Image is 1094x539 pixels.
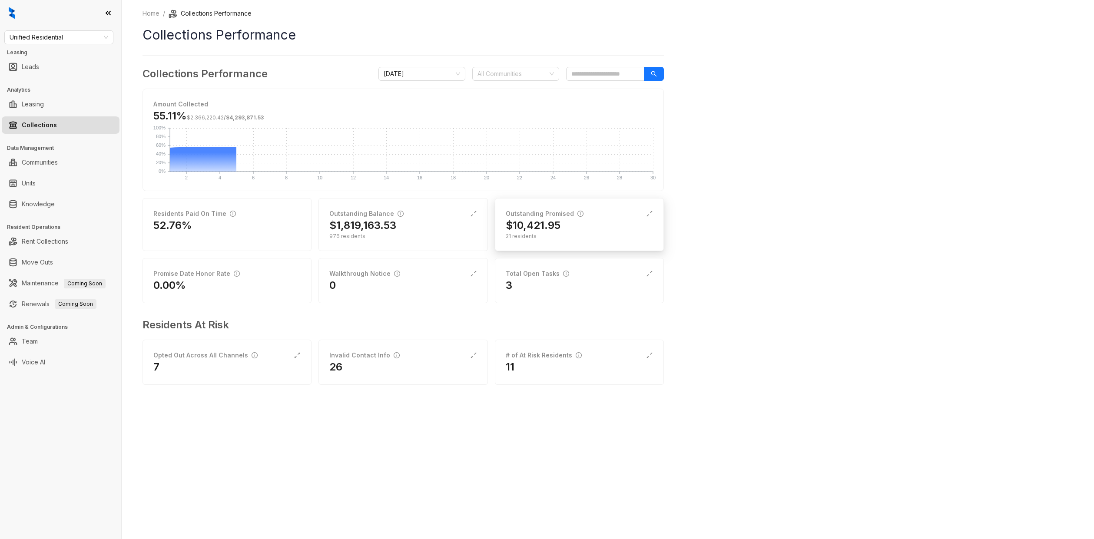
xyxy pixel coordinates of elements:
[506,278,512,292] h2: 3
[470,352,477,359] span: expand-alt
[317,175,322,180] text: 10
[153,278,186,292] h2: 0.00%
[22,295,96,313] a: RenewalsComing Soon
[7,323,121,331] h3: Admin & Configurations
[384,67,460,80] span: September 2025
[617,175,622,180] text: 28
[22,58,39,76] a: Leads
[398,211,404,217] span: info-circle
[550,175,556,180] text: 24
[22,333,38,350] a: Team
[517,175,522,180] text: 22
[506,232,653,240] div: 21 residents
[22,175,36,192] a: Units
[153,351,258,360] div: Opted Out Across All Channels
[577,211,583,217] span: info-circle
[22,96,44,113] a: Leasing
[185,175,188,180] text: 2
[9,7,15,19] img: logo
[187,114,224,121] span: $2,366,220.42
[153,360,159,374] h2: 7
[226,114,264,121] span: $4,293,871.53
[2,254,119,271] li: Move Outs
[329,351,400,360] div: Invalid Contact Info
[2,333,119,350] li: Team
[7,144,121,152] h3: Data Management
[2,233,119,250] li: Rent Collections
[156,151,166,156] text: 40%
[2,154,119,171] li: Communities
[187,114,264,121] span: /
[156,134,166,139] text: 80%
[329,232,477,240] div: 976 residents
[651,71,657,77] span: search
[394,271,400,277] span: info-circle
[506,209,583,218] div: Outstanding Promised
[159,169,166,174] text: 0%
[329,278,336,292] h2: 0
[252,175,255,180] text: 6
[506,351,582,360] div: # of At Risk Residents
[506,360,514,374] h2: 11
[2,195,119,213] li: Knowledge
[153,100,208,108] strong: Amount Collected
[285,175,288,180] text: 8
[2,116,119,134] li: Collections
[484,175,489,180] text: 20
[230,211,236,217] span: info-circle
[451,175,456,180] text: 18
[563,271,569,277] span: info-circle
[22,354,45,371] a: Voice AI
[329,360,342,374] h2: 26
[646,210,653,217] span: expand-alt
[143,66,268,82] h3: Collections Performance
[646,352,653,359] span: expand-alt
[153,209,236,218] div: Residents Paid On Time
[55,299,96,309] span: Coming Soon
[2,274,119,292] li: Maintenance
[22,116,57,134] a: Collections
[153,218,192,232] h2: 52.76%
[329,218,396,232] h2: $1,819,163.53
[10,31,108,44] span: Unified Residential
[7,49,121,56] h3: Leasing
[7,86,121,94] h3: Analytics
[506,269,569,278] div: Total Open Tasks
[143,317,657,333] h3: Residents At Risk
[2,354,119,371] li: Voice AI
[252,352,258,358] span: info-circle
[169,9,252,18] li: Collections Performance
[2,96,119,113] li: Leasing
[22,154,58,171] a: Communities
[22,233,68,250] a: Rent Collections
[156,142,166,148] text: 60%
[156,160,166,165] text: 20%
[163,9,165,18] li: /
[234,271,240,277] span: info-circle
[470,210,477,217] span: expand-alt
[329,269,400,278] div: Walkthrough Notice
[64,279,106,288] span: Coming Soon
[2,58,119,76] li: Leads
[650,175,656,180] text: 30
[417,175,422,180] text: 16
[576,352,582,358] span: info-circle
[2,295,119,313] li: Renewals
[22,195,55,213] a: Knowledge
[394,352,400,358] span: info-circle
[22,254,53,271] a: Move Outs
[143,25,664,45] h1: Collections Performance
[329,209,404,218] div: Outstanding Balance
[470,270,477,277] span: expand-alt
[7,223,121,231] h3: Resident Operations
[646,270,653,277] span: expand-alt
[506,218,560,232] h2: $10,421.95
[153,125,166,130] text: 100%
[141,9,161,18] a: Home
[384,175,389,180] text: 14
[351,175,356,180] text: 12
[294,352,301,359] span: expand-alt
[153,109,264,123] h3: 55.11%
[153,269,240,278] div: Promise Date Honor Rate
[584,175,589,180] text: 26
